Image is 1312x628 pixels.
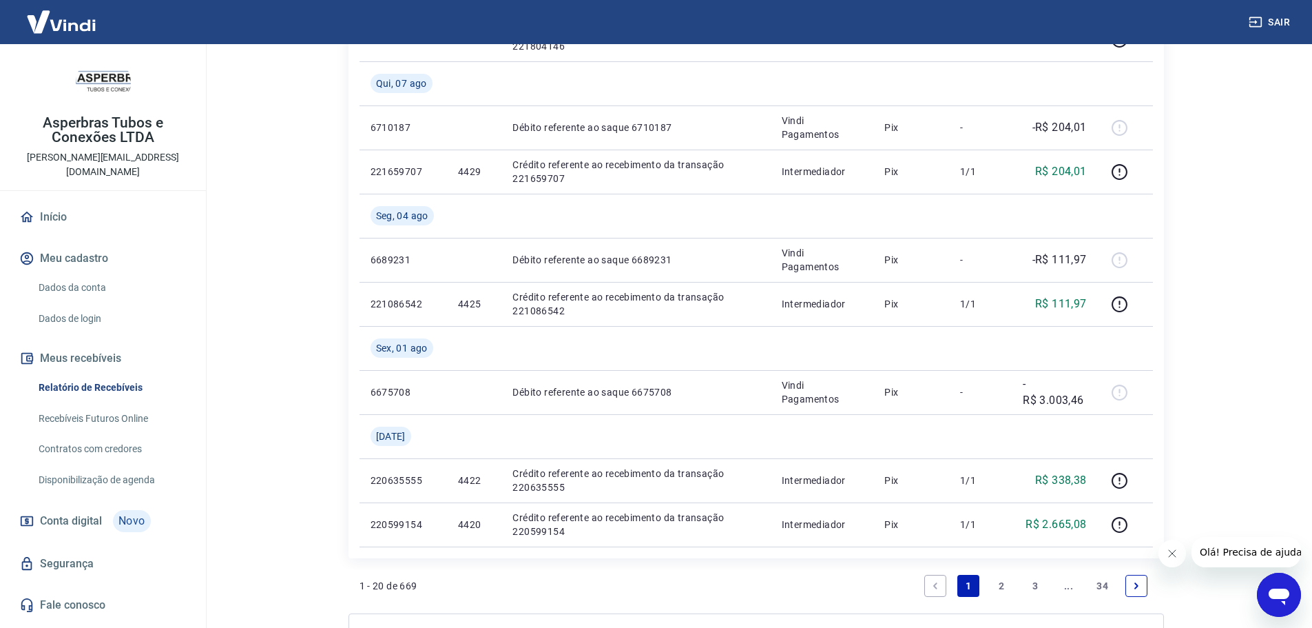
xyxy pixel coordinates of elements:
[1024,575,1046,597] a: Page 3
[960,165,1001,179] p: 1/1
[960,297,1001,311] p: 1/1
[376,341,428,355] span: Sex, 01 ago
[782,297,863,311] p: Intermediador
[1257,573,1301,617] iframe: Botão para abrir a janela de mensagens
[1035,472,1087,489] p: R$ 338,38
[33,274,189,302] a: Dados da conta
[17,243,189,274] button: Meu cadastro
[1058,575,1080,597] a: Jump forward
[1246,10,1295,35] button: Sair
[360,579,417,593] p: 1 - 20 de 669
[17,1,106,43] img: Vindi
[33,374,189,402] a: Relatório de Recebíveis
[782,114,863,141] p: Vindi Pagamentos
[1125,575,1147,597] a: Next page
[371,253,436,267] p: 6689231
[376,429,406,443] span: [DATE]
[376,209,428,223] span: Seg, 04 ago
[960,253,1001,267] p: -
[458,518,490,531] p: 4420
[1032,119,1087,136] p: -R$ 204,01
[33,305,189,333] a: Dados de login
[371,165,436,179] p: 221659707
[113,510,151,532] span: Novo
[11,116,195,145] p: Asperbras Tubos e Conexões LTDA
[458,165,490,179] p: 4429
[1032,252,1087,268] p: -R$ 111,97
[33,435,189,463] a: Contratos com credores
[512,467,759,494] p: Crédito referente ao recebimento da transação 220635555
[960,121,1001,134] p: -
[17,505,189,538] a: Conta digitalNovo
[1035,163,1087,180] p: R$ 204,01
[33,466,189,494] a: Disponibilização de agenda
[960,518,1001,531] p: 1/1
[376,77,427,90] span: Qui, 07 ago
[512,253,759,267] p: Débito referente ao saque 6689231
[17,549,189,579] a: Segurança
[512,385,759,399] p: Débito referente ao saque 6675708
[924,575,946,597] a: Previous page
[782,518,863,531] p: Intermediador
[957,575,979,597] a: Page 1 is your current page
[782,474,863,487] p: Intermediador
[1025,516,1086,533] p: R$ 2.665,08
[1158,540,1186,567] iframe: Fechar mensagem
[884,253,938,267] p: Pix
[1191,537,1301,567] iframe: Mensagem da empresa
[458,297,490,311] p: 4425
[960,385,1001,399] p: -
[371,297,436,311] p: 221086542
[11,150,195,179] p: [PERSON_NAME][EMAIL_ADDRESS][DOMAIN_NAME]
[1035,296,1087,312] p: R$ 111,97
[512,290,759,318] p: Crédito referente ao recebimento da transação 221086542
[919,569,1153,602] ul: Pagination
[371,474,436,487] p: 220635555
[884,121,938,134] p: Pix
[458,474,490,487] p: 4422
[17,590,189,620] a: Fale conosco
[884,518,938,531] p: Pix
[33,405,189,433] a: Recebíveis Futuros Online
[17,343,189,374] button: Meus recebíveis
[960,474,1001,487] p: 1/1
[884,474,938,487] p: Pix
[371,518,436,531] p: 220599154
[884,385,938,399] p: Pix
[782,165,863,179] p: Intermediador
[884,297,938,311] p: Pix
[884,165,938,179] p: Pix
[40,511,102,531] span: Conta digital
[76,55,131,110] img: ea2927c9-12fa-4d50-8a75-292d23796579.jpeg
[512,121,759,134] p: Débito referente ao saque 6710187
[512,511,759,538] p: Crédito referente ao recebimento da transação 220599154
[17,202,189,232] a: Início
[371,121,436,134] p: 6710187
[782,246,863,274] p: Vindi Pagamentos
[1091,575,1114,597] a: Page 34
[371,385,436,399] p: 6675708
[782,378,863,406] p: Vindi Pagamentos
[1023,376,1086,409] p: -R$ 3.003,46
[991,575,1013,597] a: Page 2
[8,10,116,21] span: Olá! Precisa de ajuda?
[512,158,759,185] p: Crédito referente ao recebimento da transação 221659707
